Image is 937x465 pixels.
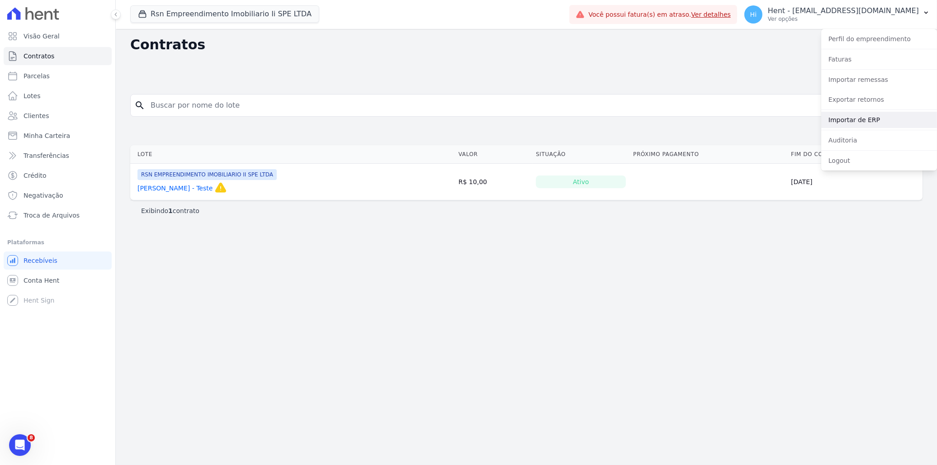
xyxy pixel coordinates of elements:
[24,171,47,180] span: Crédito
[821,71,937,88] a: Importar remessas
[141,206,199,215] p: Exibindo contrato
[787,164,923,200] td: [DATE]
[4,186,112,204] a: Negativação
[168,207,173,214] b: 1
[455,145,532,164] th: Valor
[28,434,35,441] span: 8
[536,176,626,188] div: Ativo
[7,237,108,248] div: Plataformas
[24,52,54,61] span: Contratos
[588,10,731,19] span: Você possui fatura(s) em atraso.
[4,166,112,185] a: Crédito
[821,91,937,108] a: Exportar retornos
[768,15,919,23] p: Ver opções
[787,145,923,164] th: Fim do Contrato
[737,2,937,27] button: Hi Hent - [EMAIL_ADDRESS][DOMAIN_NAME] Ver opções
[24,151,69,160] span: Transferências
[24,91,41,100] span: Lotes
[821,132,937,148] a: Auditoria
[24,191,63,200] span: Negativação
[9,434,31,456] iframe: Intercom live chat
[137,184,213,193] a: [PERSON_NAME] - Teste
[137,169,277,180] span: RSN EMPREENDIMENTO IMOBILIARIO II SPE LTDA
[750,11,757,18] span: Hi
[24,131,70,140] span: Minha Carteira
[629,145,787,164] th: Próximo Pagamento
[130,145,455,164] th: Lote
[4,206,112,224] a: Troca de Arquivos
[130,37,823,53] h2: Contratos
[145,96,918,114] input: Buscar por nome do lote
[821,31,937,47] a: Perfil do empreendimento
[4,127,112,145] a: Minha Carteira
[821,51,937,67] a: Faturas
[4,87,112,105] a: Lotes
[768,6,919,15] p: Hent - [EMAIL_ADDRESS][DOMAIN_NAME]
[691,11,731,18] a: Ver detalhes
[24,211,80,220] span: Troca de Arquivos
[24,276,59,285] span: Conta Hent
[4,147,112,165] a: Transferências
[455,164,532,200] td: R$ 10,00
[4,251,112,270] a: Recebíveis
[4,271,112,289] a: Conta Hent
[134,100,145,111] i: search
[24,32,60,41] span: Visão Geral
[24,111,49,120] span: Clientes
[4,27,112,45] a: Visão Geral
[821,152,937,169] a: Logout
[821,112,937,128] a: Importar de ERP
[24,71,50,81] span: Parcelas
[532,145,629,164] th: Situação
[4,107,112,125] a: Clientes
[4,47,112,65] a: Contratos
[130,5,319,23] button: Rsn Empreendimento Imobiliario Ii SPE LTDA
[4,67,112,85] a: Parcelas
[24,256,57,265] span: Recebíveis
